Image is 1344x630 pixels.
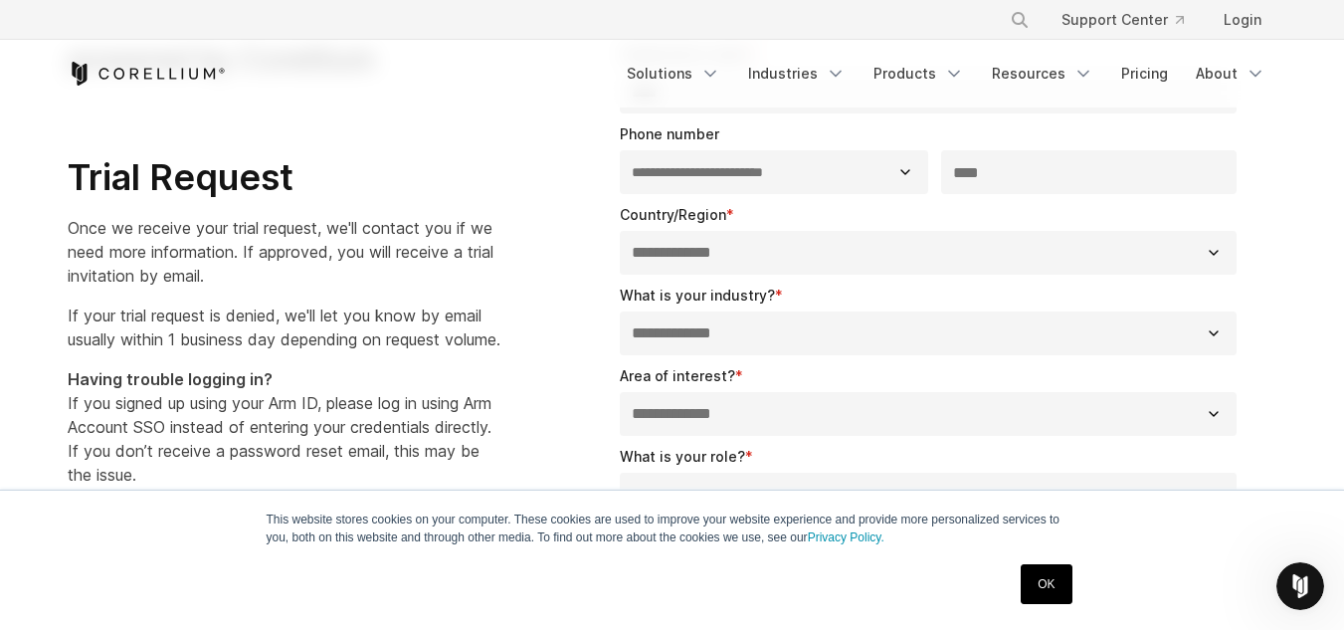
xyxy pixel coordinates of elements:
div: Navigation Menu [986,2,1277,38]
span: Area of interest? [620,367,735,384]
a: About [1184,56,1277,92]
span: Phone number [620,125,719,142]
strong: Having trouble logging in? [68,369,273,389]
a: Privacy Policy. [808,530,884,544]
a: Resources [980,56,1105,92]
button: Search [1002,2,1038,38]
iframe: Intercom live chat [1276,562,1324,610]
a: Corellium Home [68,62,226,86]
a: Solutions [615,56,732,92]
a: Login [1208,2,1277,38]
a: OK [1021,564,1071,604]
span: If you signed up using your Arm ID, please log in using Arm Account SSO instead of entering your ... [68,369,491,485]
span: What is your role? [620,448,745,465]
a: Industries [736,56,858,92]
p: This website stores cookies on your computer. These cookies are used to improve your website expe... [267,511,1078,546]
span: Once we receive your trial request, we'll contact you if we need more information. If approved, y... [68,218,493,286]
a: Support Center [1046,2,1200,38]
a: Pricing [1109,56,1180,92]
h2: Trial Request [68,155,500,200]
span: Country/Region [620,206,726,223]
a: Products [862,56,976,92]
span: If your trial request is denied, we'll let you know by email usually within 1 business day depend... [68,306,500,349]
span: What is your industry? [620,287,775,304]
div: Navigation Menu [615,56,1277,92]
